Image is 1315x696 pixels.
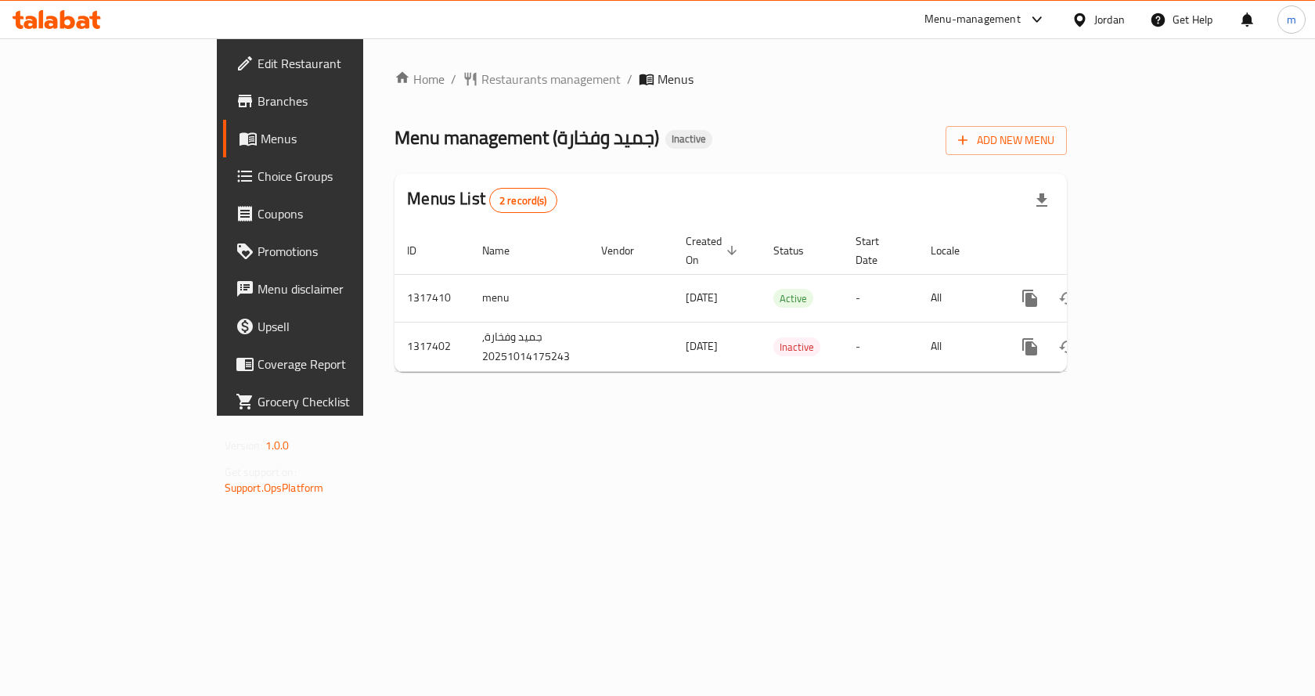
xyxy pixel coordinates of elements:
[258,355,424,373] span: Coverage Report
[223,45,437,82] a: Edit Restaurant
[223,120,437,157] a: Menus
[451,70,456,88] li: /
[470,274,589,322] td: menu
[1023,182,1061,219] div: Export file
[258,92,424,110] span: Branches
[856,232,899,269] span: Start Date
[1049,328,1086,366] button: Change Status
[1011,328,1049,366] button: more
[258,392,424,411] span: Grocery Checklist
[265,435,290,456] span: 1.0.0
[407,187,557,213] h2: Menus List
[1094,11,1125,28] div: Jordan
[258,279,424,298] span: Menu disclaimer
[1049,279,1086,317] button: Change Status
[223,157,437,195] a: Choice Groups
[946,126,1067,155] button: Add New Menu
[489,188,557,213] div: Total records count
[1287,11,1296,28] span: m
[490,193,557,208] span: 2 record(s)
[223,270,437,308] a: Menu disclaimer
[843,274,918,322] td: -
[223,345,437,383] a: Coverage Report
[258,167,424,186] span: Choice Groups
[407,241,437,260] span: ID
[773,290,813,308] span: Active
[958,131,1054,150] span: Add New Menu
[258,54,424,73] span: Edit Restaurant
[843,322,918,371] td: -
[223,233,437,270] a: Promotions
[481,70,621,88] span: Restaurants management
[223,383,437,420] a: Grocery Checklist
[1011,279,1049,317] button: more
[394,70,1067,88] nav: breadcrumb
[394,227,1174,372] table: enhanced table
[918,274,999,322] td: All
[225,435,263,456] span: Version:
[463,70,621,88] a: Restaurants management
[394,120,659,155] span: Menu management ( جميد وفخارة )
[773,289,813,308] div: Active
[482,241,530,260] span: Name
[924,10,1021,29] div: Menu-management
[627,70,632,88] li: /
[258,242,424,261] span: Promotions
[657,70,694,88] span: Menus
[918,322,999,371] td: All
[258,317,424,336] span: Upsell
[686,336,718,356] span: [DATE]
[258,204,424,223] span: Coupons
[931,241,980,260] span: Locale
[686,287,718,308] span: [DATE]
[225,478,324,498] a: Support.OpsPlatform
[665,132,712,146] span: Inactive
[773,338,820,356] span: Inactive
[999,227,1174,275] th: Actions
[773,241,824,260] span: Status
[225,462,297,482] span: Get support on:
[223,82,437,120] a: Branches
[223,308,437,345] a: Upsell
[601,241,654,260] span: Vendor
[665,130,712,149] div: Inactive
[223,195,437,233] a: Coupons
[686,232,742,269] span: Created On
[470,322,589,371] td: جميد وفخارة, 20251014175243
[261,129,424,148] span: Menus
